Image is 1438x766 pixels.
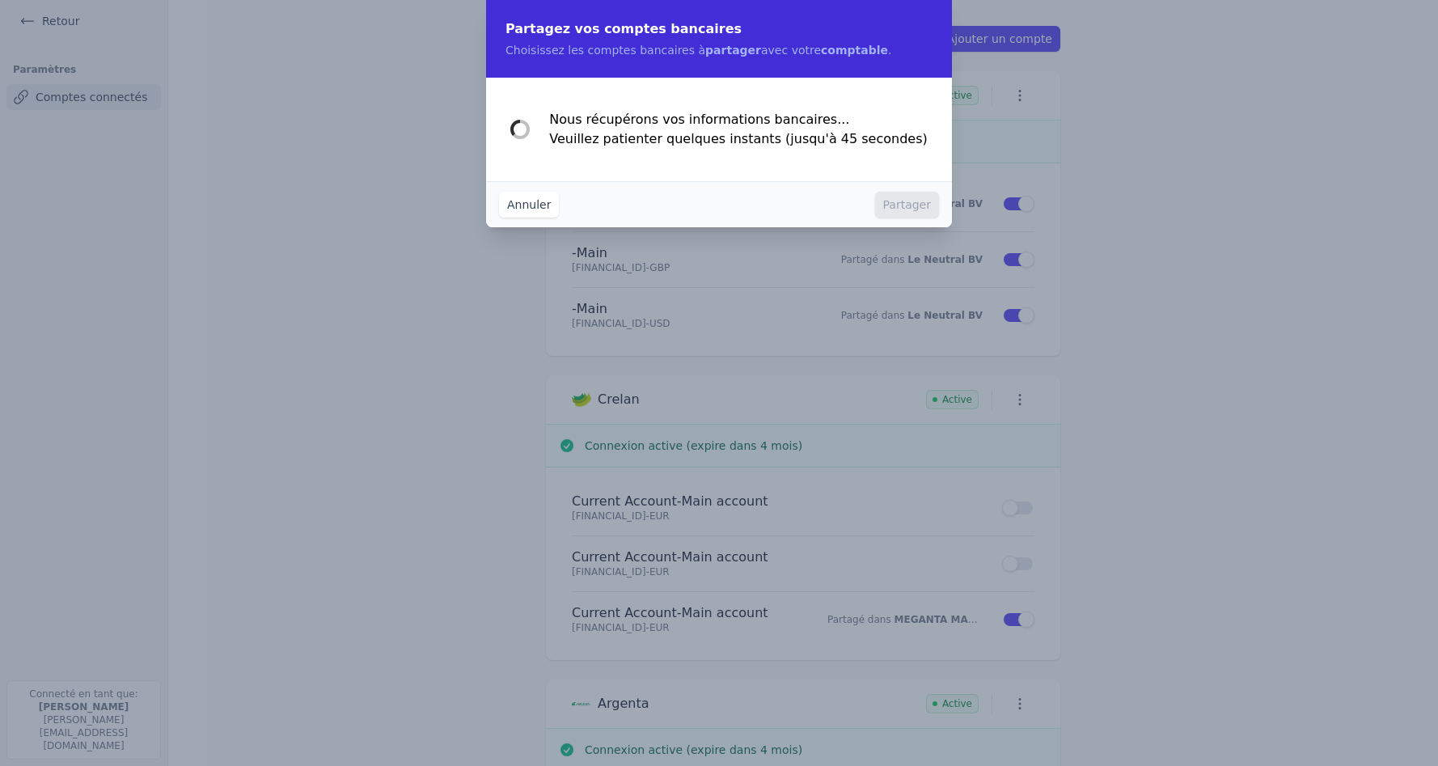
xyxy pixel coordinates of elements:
[499,192,559,218] button: Annuler
[505,19,933,39] h2: Partagez vos comptes bancaires
[486,78,952,181] div: Nous récupérons vos informations bancaires... Veuillez patienter quelques instants (jusqu'à 45 se...
[705,44,761,57] strong: partager
[505,42,933,58] p: Choisissez les comptes bancaires à avec votre .
[875,192,939,218] button: Partager
[821,44,888,57] strong: comptable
